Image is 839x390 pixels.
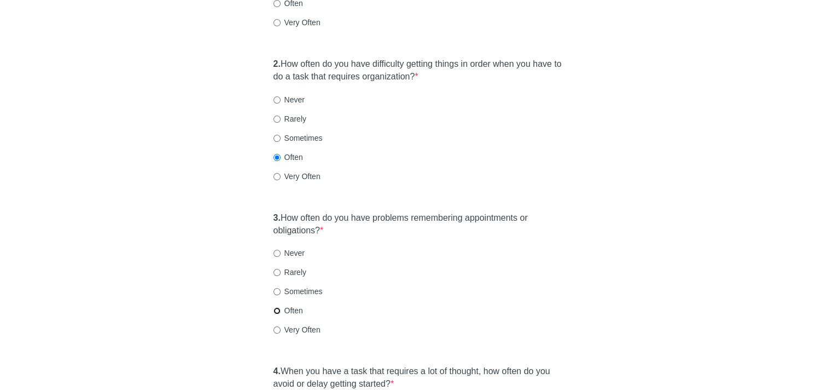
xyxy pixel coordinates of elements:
input: Sometimes [273,288,281,295]
label: How often do you have problems remembering appointments or obligations? [273,212,566,237]
input: Sometimes [273,135,281,142]
input: Very Often [273,326,281,334]
label: Very Often [273,324,321,335]
label: Often [273,305,303,316]
label: How often do you have difficulty getting things in order when you have to do a task that requires... [273,58,566,83]
label: Never [273,248,305,259]
input: Very Often [273,173,281,180]
label: Very Often [273,171,321,182]
label: Never [273,94,305,105]
input: Never [273,96,281,104]
input: Often [273,307,281,314]
label: Rarely [273,267,306,278]
label: Sometimes [273,286,323,297]
label: Rarely [273,113,306,124]
label: Sometimes [273,133,323,144]
strong: 4. [273,366,281,376]
strong: 2. [273,59,281,68]
label: Very Often [273,17,321,28]
input: Never [273,250,281,257]
input: Often [273,154,281,161]
input: Rarely [273,269,281,276]
input: Very Often [273,19,281,26]
label: Often [273,152,303,163]
strong: 3. [273,213,281,222]
input: Rarely [273,116,281,123]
